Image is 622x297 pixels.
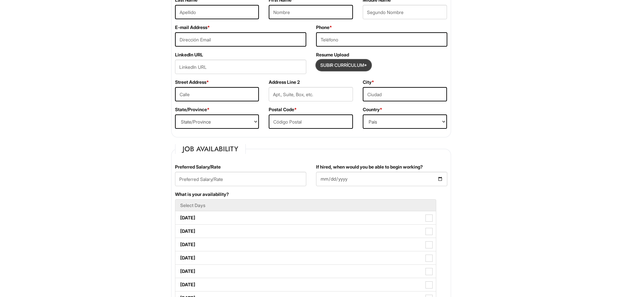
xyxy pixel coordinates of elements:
label: Resume Upload [316,52,349,58]
label: [DATE] [175,225,436,238]
input: Apt., Suite, Box, etc. [269,87,353,101]
select: State/Province [175,114,259,129]
label: Country [363,106,382,113]
button: Subir Currículum*Subir Currículum* [316,60,371,71]
h5: Select Days [180,203,431,208]
label: Phone [316,24,332,31]
label: State/Province [175,106,210,113]
label: City [363,79,374,85]
input: Apellido [175,5,259,19]
input: Teléfono [316,32,447,47]
input: Nombre [269,5,353,19]
input: Dirección Email [175,32,306,47]
label: E-mail Address [175,24,210,31]
label: Street Address [175,79,209,85]
label: [DATE] [175,211,436,224]
input: Preferred Salary/Rate [175,172,306,186]
label: Preferred Salary/Rate [175,164,221,170]
input: Ciudad [363,87,447,101]
label: Postal Code [269,106,297,113]
label: [DATE] [175,238,436,251]
input: Código Postal [269,114,353,129]
input: Segundo Nombre [363,5,447,19]
label: LinkedIn URL [175,52,203,58]
label: [DATE] [175,265,436,278]
label: [DATE] [175,251,436,264]
label: If hired, when would you be able to begin working? [316,164,423,170]
label: [DATE] [175,278,436,291]
legend: Job Availability [175,144,246,154]
label: Address Line 2 [269,79,300,85]
input: Calle [175,87,259,101]
input: LinkedIn URL [175,60,306,74]
select: País [363,114,447,129]
label: What is your availability? [175,191,229,198]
